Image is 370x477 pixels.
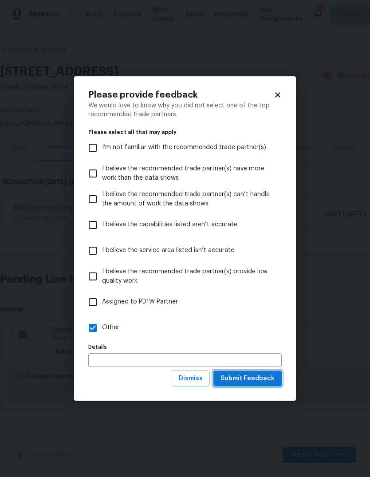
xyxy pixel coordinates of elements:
[172,371,210,387] button: Dismiss
[102,297,178,307] span: Assigned to PD1W Partner
[102,323,119,332] span: Other
[88,344,282,350] label: Details
[102,190,275,209] span: I believe the recommended trade partner(s) can’t handle the amount of work the data shows
[179,373,203,384] span: Dismiss
[102,164,275,183] span: I believe the recommended trade partner(s) have more work than the data shows
[102,246,234,255] span: I believe the service area listed isn’t accurate
[88,91,274,99] h2: Please provide feedback
[102,143,266,152] span: I’m not familiar with the recommended trade partner(s)
[213,371,282,387] button: Submit Feedback
[88,130,282,135] legend: Please select all that may apply
[102,220,237,229] span: I believe the capabilities listed aren’t accurate
[102,267,275,286] span: I believe the recommended trade partner(s) provide low quality work
[88,101,282,119] div: We would love to know why you did not select one of the top recommended trade partners.
[220,373,275,384] span: Submit Feedback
